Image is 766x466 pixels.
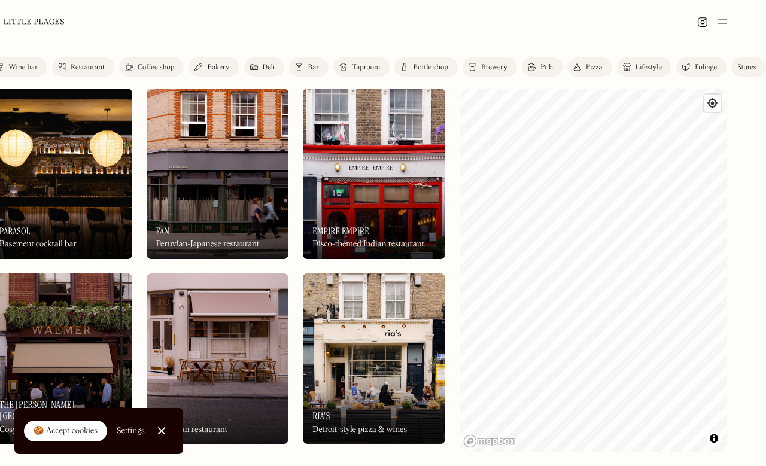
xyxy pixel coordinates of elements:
[156,425,227,435] div: Ukranian restaurant
[312,239,424,249] div: Disco-themed Indian restaurant
[147,273,289,444] img: Sino
[481,64,507,71] div: Brewery
[34,425,98,437] div: 🍪 Accept cookies
[312,410,330,422] h3: Ria's
[156,226,169,237] h3: Fan
[312,226,369,237] h3: Empire Empire
[695,64,717,71] div: Foliage
[303,89,445,259] a: Empire EmpireEmpire EmpireEmpire EmpireDisco-themed Indian restaurant
[8,64,38,71] div: Wine bar
[737,64,756,71] div: Stores
[147,273,289,444] a: SinoSinoSinoUkranian restaurant
[119,57,184,77] a: Coffee shop
[117,427,145,435] div: Settings
[567,57,612,77] a: Pizza
[352,64,380,71] div: Taproom
[731,57,766,77] a: Stores
[244,57,285,77] a: Deli
[52,57,114,77] a: Restaurant
[707,431,721,446] button: Toggle attribution
[24,421,107,442] a: 🍪 Accept cookies
[138,64,174,71] div: Coffee shop
[289,57,329,77] a: Bar
[636,64,662,71] div: Lifestyle
[147,89,289,259] img: Fan
[303,273,445,444] a: Ria'sRia'sRia'sDetroit-style pizza & wines
[522,57,563,77] a: Pub
[586,64,603,71] div: Pizza
[617,57,671,77] a: Lifestyle
[312,425,407,435] div: Detroit-style pizza & wines
[540,64,553,71] div: Pub
[207,64,229,71] div: Bakery
[156,239,260,249] div: Peruvian-Japanese restaurant
[117,418,145,444] a: Settings
[704,95,721,112] button: Find my location
[147,89,289,259] a: FanFanFanPeruvian-Japanese restaurant
[308,64,319,71] div: Bar
[676,57,727,77] a: Foliage
[463,434,516,448] a: Mapbox homepage
[394,57,458,77] a: Bottle shop
[710,432,718,445] span: Toggle attribution
[413,64,448,71] div: Bottle shop
[71,64,105,71] div: Restaurant
[189,57,239,77] a: Bakery
[303,89,445,259] img: Empire Empire
[463,57,517,77] a: Brewery
[150,419,174,443] a: Close Cookie Popup
[263,64,275,71] div: Deli
[303,273,445,444] img: Ria's
[333,57,390,77] a: Taproom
